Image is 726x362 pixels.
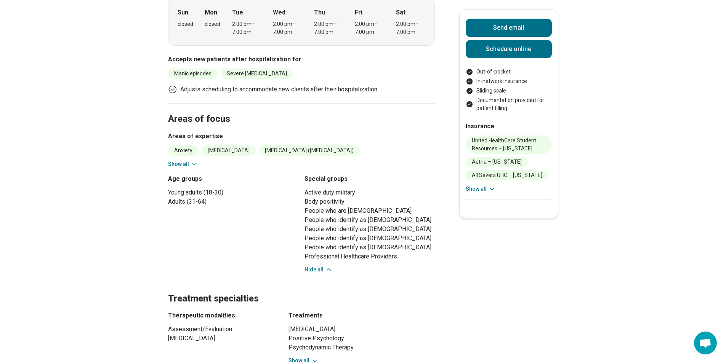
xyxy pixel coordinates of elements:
[466,19,552,37] button: Send email
[314,20,343,36] div: 2:00 pm – 7:00 pm
[466,87,552,95] li: Sliding scale
[466,136,552,154] li: United HealthCare Student Resources – [US_STATE]
[466,122,552,131] h2: Insurance
[305,234,435,243] li: People who identify as [DEMOGRAPHIC_DATA]
[305,206,435,215] li: People who are [DEMOGRAPHIC_DATA]
[305,188,435,197] li: Active duty military
[288,343,435,352] li: Psychodynamic Therapy
[168,145,199,156] li: Anxiety
[221,69,293,79] li: Severe [MEDICAL_DATA]
[466,68,552,112] ul: Payment options
[396,20,425,36] div: 2:00 pm – 7:00 pm
[466,170,548,180] li: All Savers UHC – [US_STATE]
[466,185,496,193] button: Show all
[168,334,275,343] li: [MEDICAL_DATA]
[355,20,384,36] div: 2:00 pm – 7:00 pm
[466,68,552,76] li: Out-of-pocket
[180,85,378,94] p: Adjusts scheduling to accommodate new clients after their hospitalization.
[305,174,435,183] h3: Special groups
[288,325,435,334] li: [MEDICAL_DATA]
[178,8,188,17] strong: Sun
[305,243,435,252] li: People who identify as [DEMOGRAPHIC_DATA]
[466,77,552,85] li: In-network insurance
[178,20,193,28] div: closed
[314,8,325,17] strong: Thu
[288,334,435,343] li: Positive Psychology
[305,215,435,225] li: People who identify as [DEMOGRAPHIC_DATA]
[305,225,435,234] li: People who identify as [DEMOGRAPHIC_DATA]
[694,332,717,354] a: Open chat
[205,20,220,28] div: closed
[396,8,405,17] strong: Sat
[168,160,198,168] button: Show all
[273,20,302,36] div: 2:00 pm – 7:00 pm
[168,188,298,197] li: Young adults (18-30)
[466,157,528,167] li: Aetna – [US_STATE]
[355,8,362,17] strong: Fri
[305,252,435,261] li: Professional Healthcare Providers
[202,145,256,156] li: [MEDICAL_DATA]
[305,197,435,206] li: Body positivity
[273,8,285,17] strong: Wed
[466,96,552,112] li: Documentation provided for patient filling
[232,8,243,17] strong: Tue
[168,197,298,206] li: Adults (31-64)
[168,274,435,305] h2: Treatment specialties
[168,311,275,320] h3: Therapeutic modalities
[288,311,435,320] h3: Treatments
[168,325,275,334] li: Assessment/Evaluation
[168,55,435,64] h3: Accepts new patients after hospitalization for
[259,145,360,156] li: [MEDICAL_DATA] ([MEDICAL_DATA])
[168,174,298,183] h3: Age groups
[168,94,435,126] h2: Areas of focus
[232,20,261,36] div: 2:00 pm – 7:00 pm
[305,266,333,274] button: Hide all
[168,132,435,141] h3: Areas of expertise
[466,40,552,58] a: Schedule online
[205,8,217,17] strong: Mon
[168,69,218,79] li: Manic episodes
